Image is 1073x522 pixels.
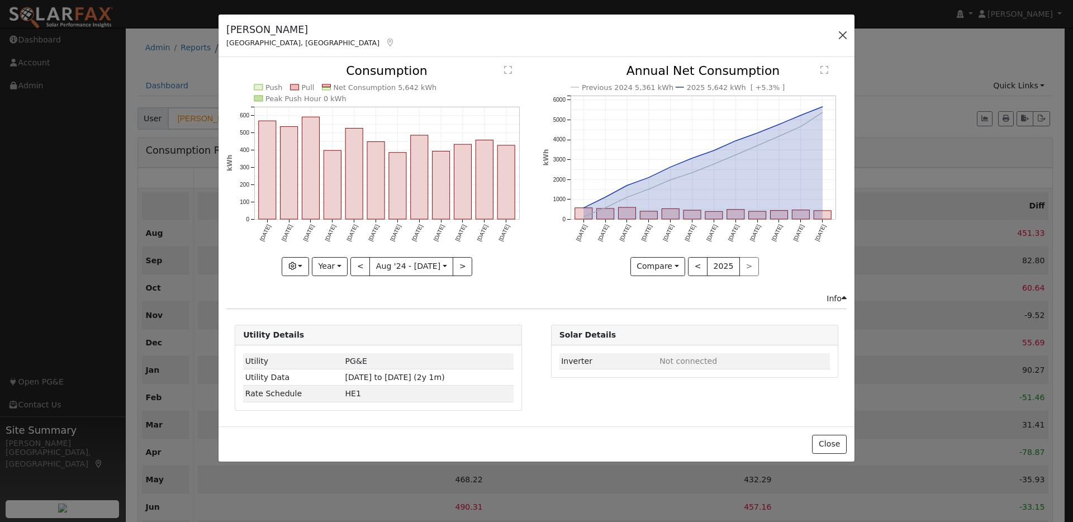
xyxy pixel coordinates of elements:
rect: onclick="" [498,145,515,219]
circle: onclick="" [755,144,759,148]
text: 500 [240,130,249,136]
rect: onclick="" [705,212,723,220]
rect: onclick="" [596,209,614,220]
circle: onclick="" [820,105,825,109]
text: Net Consumption 5,642 kWh [334,83,437,92]
text: [DATE] [575,224,588,242]
text: [DATE] [662,224,675,242]
text: 300 [240,164,249,170]
rect: onclick="" [345,129,363,220]
text: [DATE] [596,224,609,242]
text: [DATE] [454,224,467,242]
text: [DATE] [259,224,272,242]
rect: onclick="" [302,117,320,220]
text: [DATE] [749,224,762,242]
text:  [820,65,828,74]
text: [DATE] [324,224,337,242]
rect: onclick="" [770,211,787,219]
rect: onclick="" [792,210,809,219]
text: 600 [240,112,249,118]
td: Rate Schedule [243,386,343,402]
rect: onclick="" [411,135,428,219]
button: Year [312,257,348,276]
span: C [345,389,361,398]
circle: onclick="" [755,131,759,135]
button: < [688,257,708,276]
circle: onclick="" [625,183,629,188]
rect: onclick="" [748,212,766,220]
span: [GEOGRAPHIC_DATA], [GEOGRAPHIC_DATA] [226,39,379,47]
circle: onclick="" [820,111,825,115]
rect: onclick="" [324,151,341,220]
text: [DATE] [476,224,489,242]
circle: onclick="" [733,153,738,158]
strong: Solar Details [559,330,616,339]
button: Compare [630,257,686,276]
text: Consumption [346,64,428,78]
text: 0 [562,216,566,222]
circle: onclick="" [647,187,651,192]
circle: onclick="" [711,162,716,167]
text: [DATE] [433,224,445,242]
rect: onclick="" [454,145,472,220]
strong: Utility Details [243,330,304,339]
text: kWh [542,149,550,166]
circle: onclick="" [668,165,672,169]
circle: onclick="" [733,139,738,143]
text:  [504,65,512,74]
text: [DATE] [640,224,653,242]
text: [DATE] [618,224,631,242]
text: [DATE] [683,224,696,242]
span: [DATE] to [DATE] (2y 1m) [345,373,445,382]
text: 2000 [553,177,566,183]
circle: onclick="" [581,215,586,219]
text: Annual Net Consumption [626,64,780,78]
text: 2025 5,642 kWh [ +5.3% ] [687,83,785,92]
div: Info [827,293,847,305]
rect: onclick="" [662,209,679,220]
a: Map [385,38,395,47]
text: 100 [240,199,249,205]
rect: onclick="" [389,153,406,219]
circle: onclick="" [647,175,651,180]
text: 4000 [553,137,566,143]
text: [DATE] [770,224,783,242]
rect: onclick="" [640,211,657,219]
text: [DATE] [498,224,511,242]
td: Utility [243,353,343,369]
circle: onclick="" [603,195,607,200]
text: [DATE] [281,224,293,242]
span: ID: 17221202, authorized: 08/25/25 [345,357,367,366]
circle: onclick="" [799,113,803,118]
text: 0 [246,216,250,222]
td: Inverter [559,353,658,369]
text: [DATE] [411,224,424,242]
text: Previous 2024 5,361 kWh [582,83,673,92]
text: 5000 [553,117,566,123]
circle: onclick="" [777,122,781,127]
text: [DATE] [814,224,827,242]
span: ID: null, authorized: None [659,357,717,366]
text: 400 [240,147,249,153]
rect: onclick="" [367,142,384,220]
circle: onclick="" [799,125,803,129]
text: [DATE] [302,224,315,242]
rect: onclick="" [259,121,276,220]
text: 200 [240,182,249,188]
button: Close [812,435,846,454]
rect: onclick="" [683,211,701,220]
text: [DATE] [705,224,718,242]
circle: onclick="" [625,195,629,200]
text: [DATE] [346,224,359,242]
rect: onclick="" [575,208,592,219]
td: Utility Data [243,369,343,386]
rect: onclick="" [618,208,635,220]
rect: onclick="" [281,127,298,220]
text: [DATE] [367,224,380,242]
text: 6000 [553,97,566,103]
circle: onclick="" [603,206,607,210]
text: 3000 [553,156,566,163]
button: < [350,257,370,276]
text: Push [265,83,283,92]
rect: onclick="" [727,210,744,219]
